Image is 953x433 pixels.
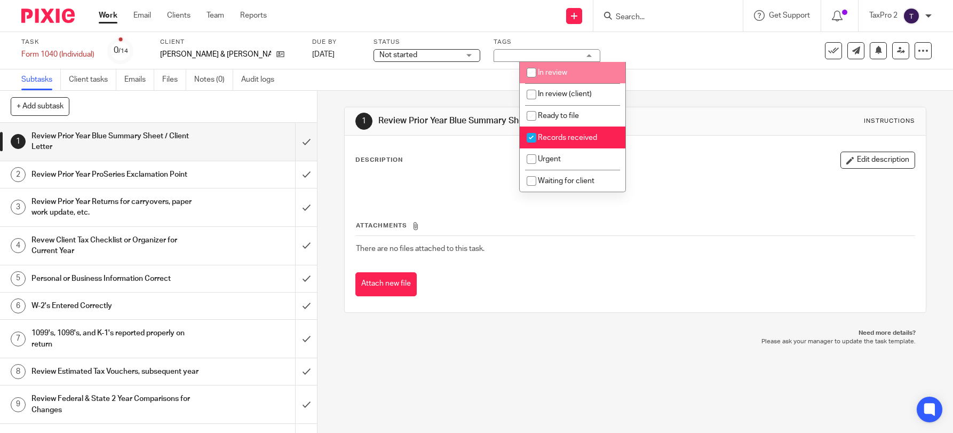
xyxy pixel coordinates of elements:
input: Search [615,13,711,22]
a: Files [162,69,186,90]
span: Records received [538,134,597,141]
div: 9 [11,397,26,412]
p: TaxPro 2 [869,10,898,21]
div: Instructions [864,117,915,125]
span: Not started [379,51,417,59]
span: In review [538,69,567,76]
p: Description [355,156,403,164]
a: Clients [167,10,190,21]
span: Attachments [356,223,407,229]
a: Subtasks [21,69,61,90]
h1: Review Prior Year ProSeries Exclamation Point [31,167,200,183]
img: Pixie [21,9,75,23]
p: Please ask your manager to update the task template. [355,337,916,346]
span: There are no files attached to this task. [356,245,485,253]
div: 0 [114,44,128,57]
span: Urgent [538,155,561,163]
span: Get Support [769,12,810,19]
a: Reports [240,10,267,21]
div: 6 [11,298,26,313]
span: Waiting for client [538,177,594,185]
span: Ready to file [538,112,579,120]
label: Tags [494,38,600,46]
span: [DATE] [312,51,335,58]
h1: Review Prior Year Returns for carryovers, paper work update, etc. [31,194,200,221]
div: 1 [355,113,372,130]
div: 2 [11,167,26,182]
a: Client tasks [69,69,116,90]
button: + Add subtask [11,97,69,115]
img: svg%3E [903,7,920,25]
button: Attach new file [355,272,417,296]
a: Email [133,10,151,21]
div: 8 [11,364,26,379]
h1: Revew Client Tax Checklist or Organizer for Current Year [31,232,200,259]
label: Status [374,38,480,46]
div: 4 [11,238,26,253]
a: Notes (0) [194,69,233,90]
label: Task [21,38,94,46]
p: [PERSON_NAME] & [PERSON_NAME] [160,49,271,60]
span: In review (client) [538,90,592,98]
label: Client [160,38,299,46]
a: Audit logs [241,69,282,90]
a: Emails [124,69,154,90]
div: 1 [11,134,26,149]
div: 5 [11,271,26,286]
h1: Review Federal & State 2 Year Comparisons for Changes [31,391,200,418]
small: /14 [118,48,128,54]
button: Edit description [840,152,915,169]
p: Need more details? [355,329,916,337]
div: 7 [11,332,26,347]
label: Due by [312,38,360,46]
div: Form 1040 (Individual) [21,49,94,60]
h1: Review Estimated Tax Vouchers, subsequent year [31,364,200,380]
h1: Review Prior Year Blue Summary Sheet / Client Letter [378,115,658,127]
h1: Review Prior Year Blue Summary Sheet / Client Letter [31,128,200,155]
a: Work [99,10,117,21]
div: 3 [11,200,26,215]
h1: W-2's Entered Correctly [31,298,200,314]
h1: 1099's, 1098's, and K-1's reported properly on return [31,325,200,352]
h1: Personal or Business Information Correct [31,271,200,287]
a: Team [207,10,224,21]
